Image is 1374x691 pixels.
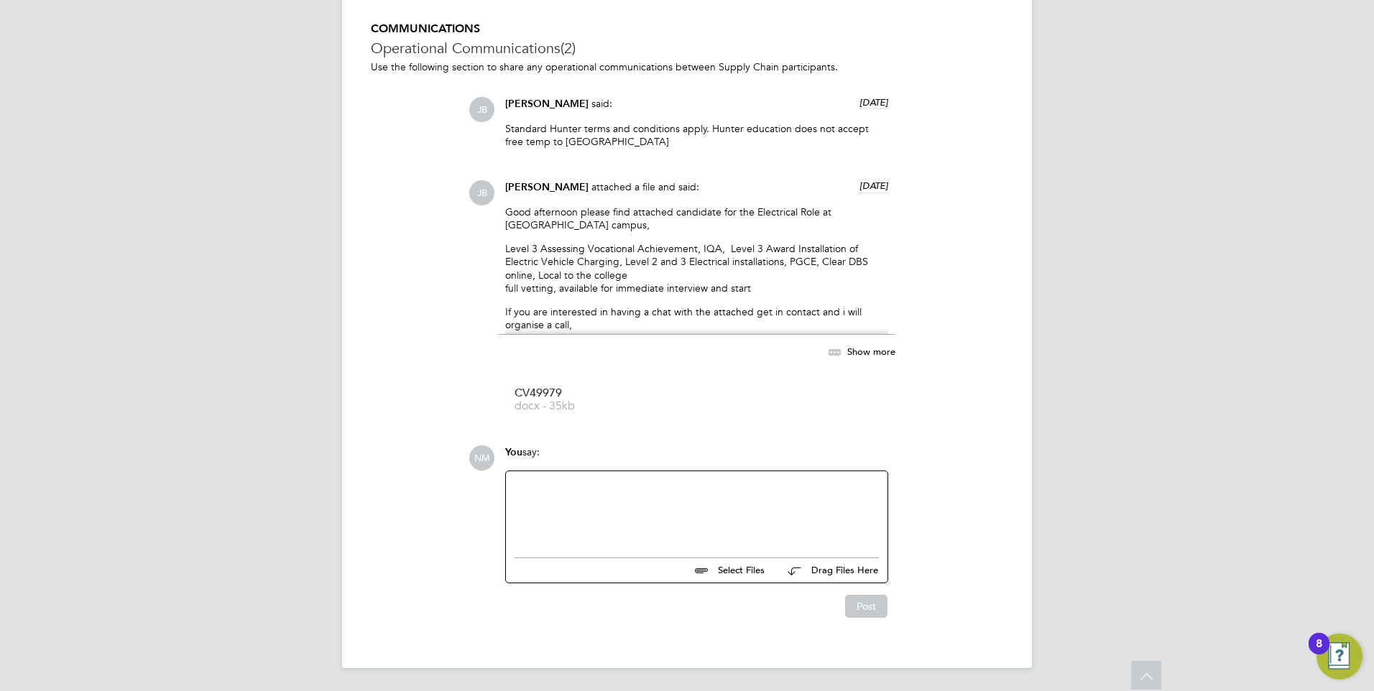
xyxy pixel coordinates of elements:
[1316,644,1322,662] div: 8
[859,180,888,192] span: [DATE]
[859,96,888,108] span: [DATE]
[505,242,888,295] p: Level 3 Assessing Vocational Achievement, IQA, Level 3 Award Installation of Electric Vehicle Cha...
[505,446,522,458] span: You
[847,345,895,357] span: Show more
[371,60,1003,73] p: Use the following section to share any operational communications between Supply Chain participants.
[515,388,630,399] span: CV49979
[845,595,887,618] button: Post
[371,39,1003,57] h3: Operational Communications
[505,122,888,148] p: Standard Hunter terms and conditions apply. Hunter education does not accept free temp to [GEOGRA...
[371,22,1003,37] h5: COMMUNICATIONS
[1317,634,1363,680] button: Open Resource Center, 8 new notifications
[505,98,589,110] span: [PERSON_NAME]
[505,305,888,331] p: If you are interested in having a chat with the attached get in contact and i will organise a call,
[505,445,888,470] div: say:
[591,97,612,110] span: said:
[505,205,888,231] p: Good afternoon please find attached candidate for the Electrical Role at [GEOGRAPHIC_DATA] campus,
[591,180,699,193] span: attached a file and said:
[469,445,494,470] span: NM
[561,39,576,57] span: (2)
[505,181,589,193] span: [PERSON_NAME]
[515,401,630,412] span: docx - 35kb
[515,388,630,412] a: CV49979 docx - 35kb
[469,97,494,122] span: JB
[469,180,494,205] span: JB
[776,556,879,586] button: Drag Files Here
